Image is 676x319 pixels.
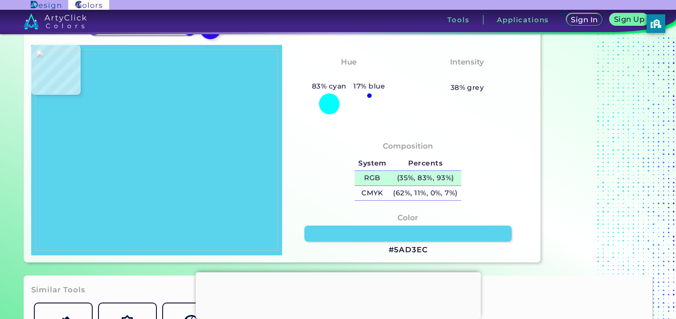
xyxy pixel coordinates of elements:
h3: Similar Tools [31,285,86,295]
h4: Color [397,211,418,224]
iframe: Advertisement [196,272,481,317]
h5: 38% grey [451,82,484,93]
h5: CMYK [355,186,389,201]
img: ArtyClick Design logo [31,1,61,9]
a: Sign Up [612,14,647,25]
h5: RGB [355,171,389,186]
h5: 83% cyan [308,81,350,92]
img: logo_artyclick_colors_white.svg [24,13,86,29]
h3: Tools [447,16,469,23]
h5: 17% blue [350,81,389,92]
h5: Sign Up [615,16,643,23]
img: cdfd89c0-e517-4266-96ae-d9bc1b9a4440 [36,49,278,251]
h5: System [355,156,389,171]
h3: Medium [447,70,488,81]
h5: (35%, 83%, 93%) [390,171,461,186]
a: Sign In [568,14,601,25]
h3: Applications [497,16,549,23]
h5: Sign In [572,16,596,23]
h3: #5AD3EC [389,245,428,255]
h4: Composition [383,140,433,153]
h4: Intensity [450,56,484,69]
button: privacy banner [647,14,665,33]
h5: (62%, 11%, 0%, 7%) [390,186,461,201]
h5: Percents [390,156,461,171]
h4: Hue [341,56,356,69]
h3: Bluish Cyan [320,70,377,81]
